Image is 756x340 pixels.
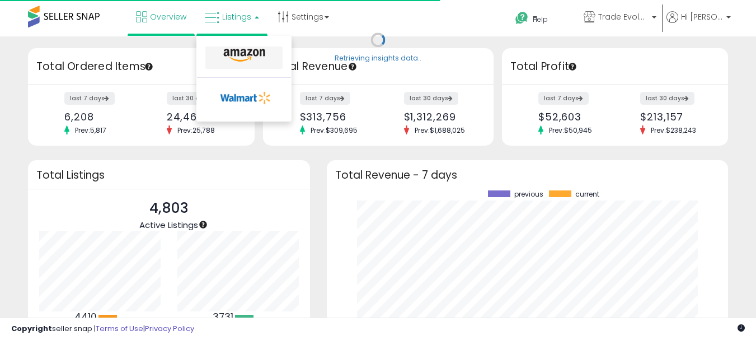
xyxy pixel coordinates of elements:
[514,190,543,198] span: previous
[335,54,421,64] div: Retrieving insights data..
[96,323,143,334] a: Terms of Use
[404,111,474,123] div: $1,312,269
[681,11,723,22] span: Hi [PERSON_NAME]
[144,62,154,72] div: Tooltip anchor
[538,92,589,105] label: last 7 days
[167,111,235,123] div: 24,468
[36,171,302,179] h3: Total Listings
[645,125,702,135] span: Prev: $238,243
[139,198,198,219] p: 4,803
[213,310,233,324] b: 3731
[69,125,112,135] span: Prev: 5,817
[640,111,708,123] div: $213,157
[335,171,720,179] h3: Total Revenue - 7 days
[198,220,208,230] div: Tooltip anchor
[167,92,221,105] label: last 30 days
[172,125,220,135] span: Prev: 25,788
[36,59,246,74] h3: Total Ordered Items
[11,324,194,334] div: seller snap | |
[409,125,471,135] span: Prev: $1,688,025
[348,62,358,72] div: Tooltip anchor
[139,219,198,231] span: Active Listings
[300,92,350,105] label: last 7 days
[271,59,485,74] h3: Total Revenue
[533,15,548,24] span: Help
[11,323,52,334] strong: Copyright
[567,62,577,72] div: Tooltip anchor
[404,92,458,105] label: last 30 days
[222,11,251,22] span: Listings
[64,92,115,105] label: last 7 days
[150,11,186,22] span: Overview
[543,125,598,135] span: Prev: $50,945
[640,92,694,105] label: last 30 days
[598,11,649,22] span: Trade Evolution US
[145,323,194,334] a: Privacy Policy
[64,111,133,123] div: 6,208
[300,111,370,123] div: $313,756
[575,190,599,198] span: current
[538,111,607,123] div: $52,603
[74,310,97,324] b: 4410
[305,125,363,135] span: Prev: $309,695
[666,11,731,36] a: Hi [PERSON_NAME]
[506,3,574,36] a: Help
[510,59,720,74] h3: Total Profit
[515,11,529,25] i: Get Help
